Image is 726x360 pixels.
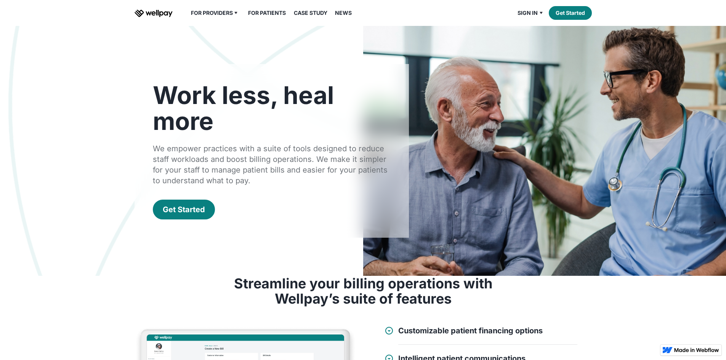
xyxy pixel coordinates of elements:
[674,348,719,352] img: Made in Webflow
[518,8,538,18] div: Sign in
[153,143,391,186] div: We empower practices with a suite of tools designed to reduce staff workloads and boost billing o...
[330,8,356,18] a: News
[289,8,332,18] a: Case Study
[244,8,290,18] a: For Patients
[163,204,205,215] div: Get Started
[226,276,500,306] h3: Streamline your billing operations with Wellpay’s suite of features
[513,8,549,18] div: Sign in
[191,8,233,18] div: For Providers
[135,8,173,18] a: home
[153,82,391,134] h1: Work less, heal more
[398,326,543,335] h4: Customizable patient financing options
[153,200,215,219] a: Get Started
[186,8,244,18] div: For Providers
[549,6,592,20] a: Get Started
